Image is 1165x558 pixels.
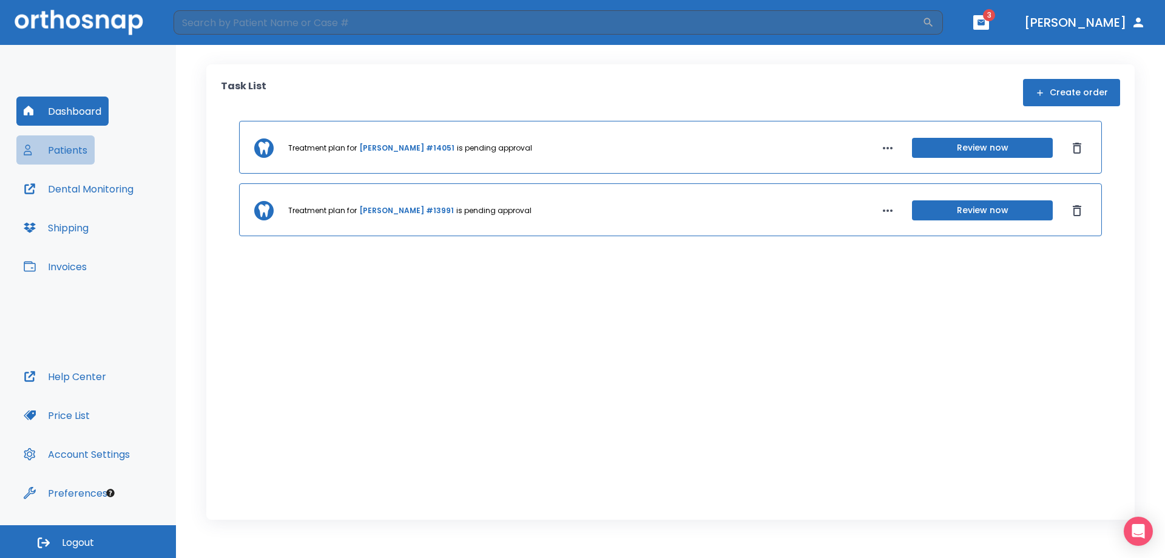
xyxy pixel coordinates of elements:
[983,9,995,21] span: 3
[221,79,266,106] p: Task List
[16,440,137,469] button: Account Settings
[288,205,357,216] p: Treatment plan for
[16,252,94,281] button: Invoices
[456,205,532,216] p: is pending approval
[288,143,357,154] p: Treatment plan for
[174,10,922,35] input: Search by Patient Name or Case #
[1067,201,1087,220] button: Dismiss
[359,205,454,216] a: [PERSON_NAME] #13991
[16,135,95,165] button: Patients
[1067,138,1087,158] button: Dismiss
[457,143,532,154] p: is pending approval
[15,10,143,35] img: Orthosnap
[16,401,97,430] button: Price List
[62,536,94,549] span: Logout
[912,138,1053,158] button: Review now
[105,488,116,498] div: Tooltip anchor
[16,478,115,508] button: Preferences
[16,362,113,391] button: Help Center
[1019,12,1150,33] button: [PERSON_NAME]
[16,97,109,126] button: Dashboard
[16,174,141,203] button: Dental Monitoring
[359,143,454,154] a: [PERSON_NAME] #14051
[1023,79,1120,106] button: Create order
[16,213,96,242] button: Shipping
[912,200,1053,220] button: Review now
[1124,517,1153,546] div: Open Intercom Messenger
